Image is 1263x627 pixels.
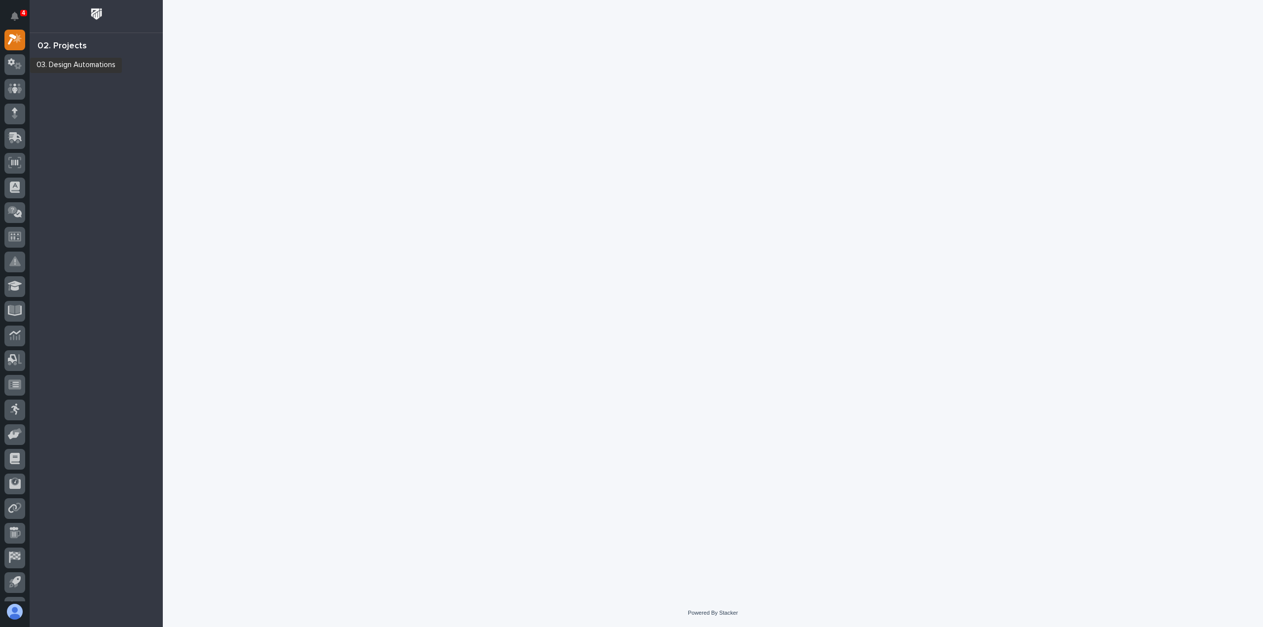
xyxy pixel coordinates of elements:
[87,5,106,23] img: Workspace Logo
[4,6,25,27] button: Notifications
[4,601,25,622] button: users-avatar
[12,12,25,28] div: Notifications4
[688,610,738,616] a: Powered By Stacker
[22,9,25,16] p: 4
[37,41,87,52] div: 02. Projects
